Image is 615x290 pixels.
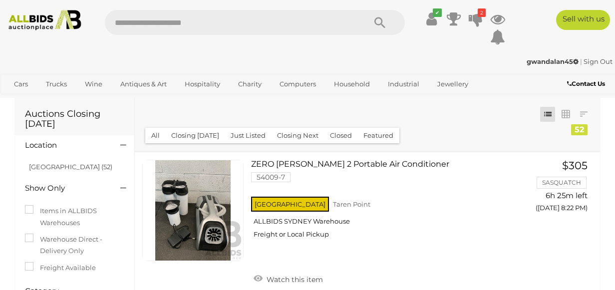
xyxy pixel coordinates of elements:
[580,57,582,65] span: |
[114,76,173,92] a: Antiques & Art
[556,10,610,30] a: Sell with us
[424,10,439,28] a: ✔
[165,128,225,143] button: Closing [DATE]
[259,160,515,246] a: ZERO [PERSON_NAME] 2 Portable Air Conditioner 54009-7 [GEOGRAPHIC_DATA] Taren Point ALLBIDS SYDNE...
[83,92,167,109] a: [GEOGRAPHIC_DATA]
[433,8,442,17] i: ✔
[251,271,325,286] a: Watch this item
[567,78,608,89] a: Contact Us
[29,163,112,171] a: [GEOGRAPHIC_DATA] (52)
[7,76,34,92] a: Cars
[530,160,590,217] a: $305 SASQUATCH 6h 25m left ([DATE] 8:22 PM)
[271,128,324,143] button: Closing Next
[571,124,588,135] div: 52
[468,10,483,28] a: 2
[44,92,78,109] a: Sports
[381,76,426,92] a: Industrial
[4,10,85,30] img: Allbids.com.au
[327,76,376,92] a: Household
[25,205,124,229] label: Items in ALLBIDS Warehouses
[145,128,166,143] button: All
[178,76,227,92] a: Hospitality
[7,92,39,109] a: Office
[25,234,124,257] label: Warehouse Direct - Delivery Only
[355,10,405,35] button: Search
[562,159,588,172] span: $305
[324,128,358,143] button: Closed
[567,80,605,87] b: Contact Us
[584,57,613,65] a: Sign Out
[527,57,580,65] a: gwandalan45
[357,128,399,143] button: Featured
[25,262,96,274] label: Freight Available
[232,76,268,92] a: Charity
[478,8,486,17] i: 2
[264,275,323,284] span: Watch this item
[25,184,105,193] h4: Show Only
[225,128,272,143] button: Just Listed
[431,76,475,92] a: Jewellery
[25,109,124,129] h1: Auctions Closing [DATE]
[273,76,322,92] a: Computers
[39,76,73,92] a: Trucks
[527,57,579,65] strong: gwandalan45
[78,76,109,92] a: Wine
[25,141,105,150] h4: Location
